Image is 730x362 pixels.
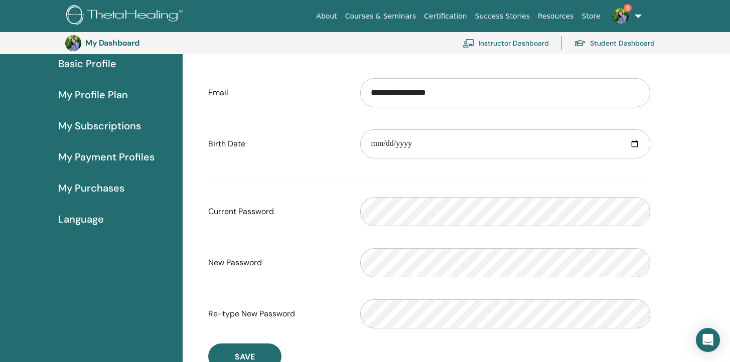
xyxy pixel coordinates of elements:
[201,83,353,102] label: Email
[312,7,341,26] a: About
[58,180,124,196] span: My Purchases
[420,7,471,26] a: Certification
[235,351,255,362] span: Save
[534,7,578,26] a: Resources
[574,39,586,48] img: graduation-cap.svg
[58,118,141,133] span: My Subscriptions
[624,4,632,12] span: 8
[463,32,549,54] a: Instructor Dashboard
[574,32,655,54] a: Student Dashboard
[58,87,128,102] span: My Profile Plan
[613,8,629,24] img: default.jpg
[58,149,155,164] span: My Payment Profiles
[201,202,353,221] label: Current Password
[65,35,81,51] img: default.jpg
[463,39,475,48] img: chalkboard-teacher.svg
[58,212,104,227] span: Language
[201,304,353,323] label: Re-type New Password
[58,56,116,71] span: Basic Profile
[201,253,353,272] label: New Password
[201,134,353,153] label: Birth Date
[66,5,186,28] img: logo.png
[85,38,186,48] h3: My Dashboard
[471,7,534,26] a: Success Stories
[696,328,720,352] div: Open Intercom Messenger
[578,7,605,26] a: Store
[341,7,420,26] a: Courses & Seminars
